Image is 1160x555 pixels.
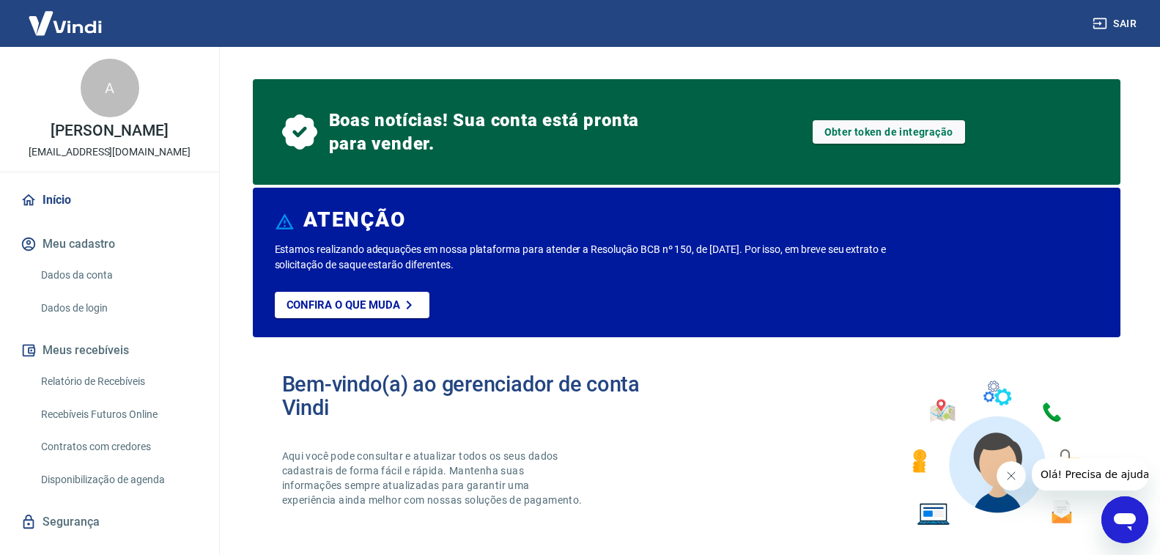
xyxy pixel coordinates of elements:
a: Contratos com credores [35,432,202,462]
p: [EMAIL_ADDRESS][DOMAIN_NAME] [29,144,191,160]
div: A [81,59,139,117]
span: Olá! Precisa de ajuda? [9,10,123,22]
a: Início [18,184,202,216]
button: Meus recebíveis [18,334,202,367]
a: Disponibilização de agenda [35,465,202,495]
p: Aqui você pode consultar e atualizar todos os seus dados cadastrais de forma fácil e rápida. Mant... [282,449,585,507]
a: Dados da conta [35,260,202,290]
a: Segurança [18,506,202,538]
a: Obter token de integração [813,120,965,144]
img: Vindi [18,1,113,45]
img: Imagem de um avatar masculino com diversos icones exemplificando as funcionalidades do gerenciado... [899,372,1091,534]
h6: ATENÇÃO [303,213,405,227]
iframe: Botão para abrir a janela de mensagens [1101,496,1148,543]
iframe: Mensagem da empresa [1032,458,1148,490]
a: Dados de login [35,293,202,323]
a: Recebíveis Futuros Online [35,400,202,430]
p: [PERSON_NAME] [51,123,168,139]
p: Estamos realizando adequações em nossa plataforma para atender a Resolução BCB nº 150, de [DATE].... [275,242,934,273]
a: Confira o que muda [275,292,429,318]
span: Boas notícias! Sua conta está pronta para vender. [329,109,646,155]
h2: Bem-vindo(a) ao gerenciador de conta Vindi [282,372,687,419]
iframe: Fechar mensagem [997,461,1026,490]
button: Sair [1090,10,1142,37]
button: Meu cadastro [18,228,202,260]
p: Confira o que muda [287,298,400,312]
a: Relatório de Recebíveis [35,367,202,397]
